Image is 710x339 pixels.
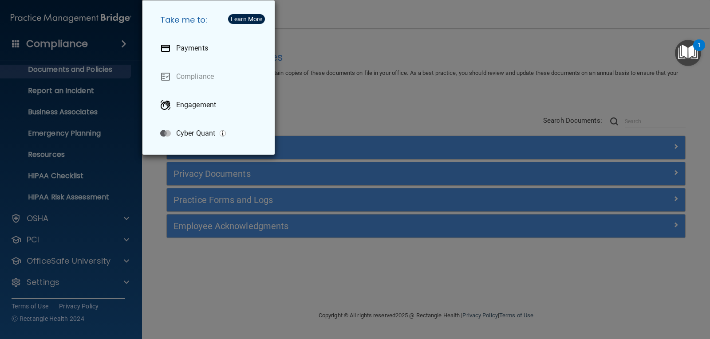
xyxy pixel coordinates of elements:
[176,129,215,138] p: Cyber Quant
[153,121,268,146] a: Cyber Quant
[153,8,268,32] h5: Take me to:
[153,93,268,117] a: Engagement
[176,44,208,53] p: Payments
[153,36,268,61] a: Payments
[176,101,216,109] p: Engagement
[698,45,701,57] div: 1
[675,40,701,66] button: Open Resource Center, 1 new notification
[153,64,268,89] a: Compliance
[231,16,262,22] div: Learn More
[228,14,265,24] button: Learn More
